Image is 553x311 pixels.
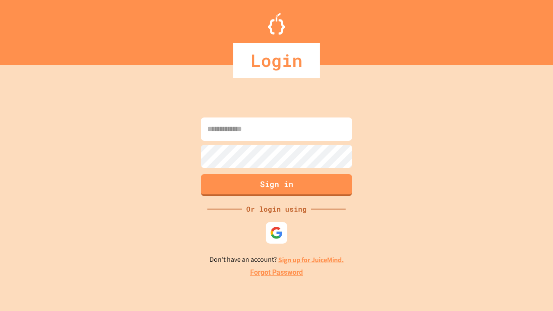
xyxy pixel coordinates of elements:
[517,276,544,302] iframe: chat widget
[250,267,303,278] a: Forgot Password
[270,226,283,239] img: google-icon.svg
[242,204,311,214] div: Or login using
[481,239,544,276] iframe: chat widget
[201,174,352,196] button: Sign in
[278,255,344,264] a: Sign up for JuiceMind.
[210,254,344,265] p: Don't have an account?
[233,43,320,78] div: Login
[268,13,285,35] img: Logo.svg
